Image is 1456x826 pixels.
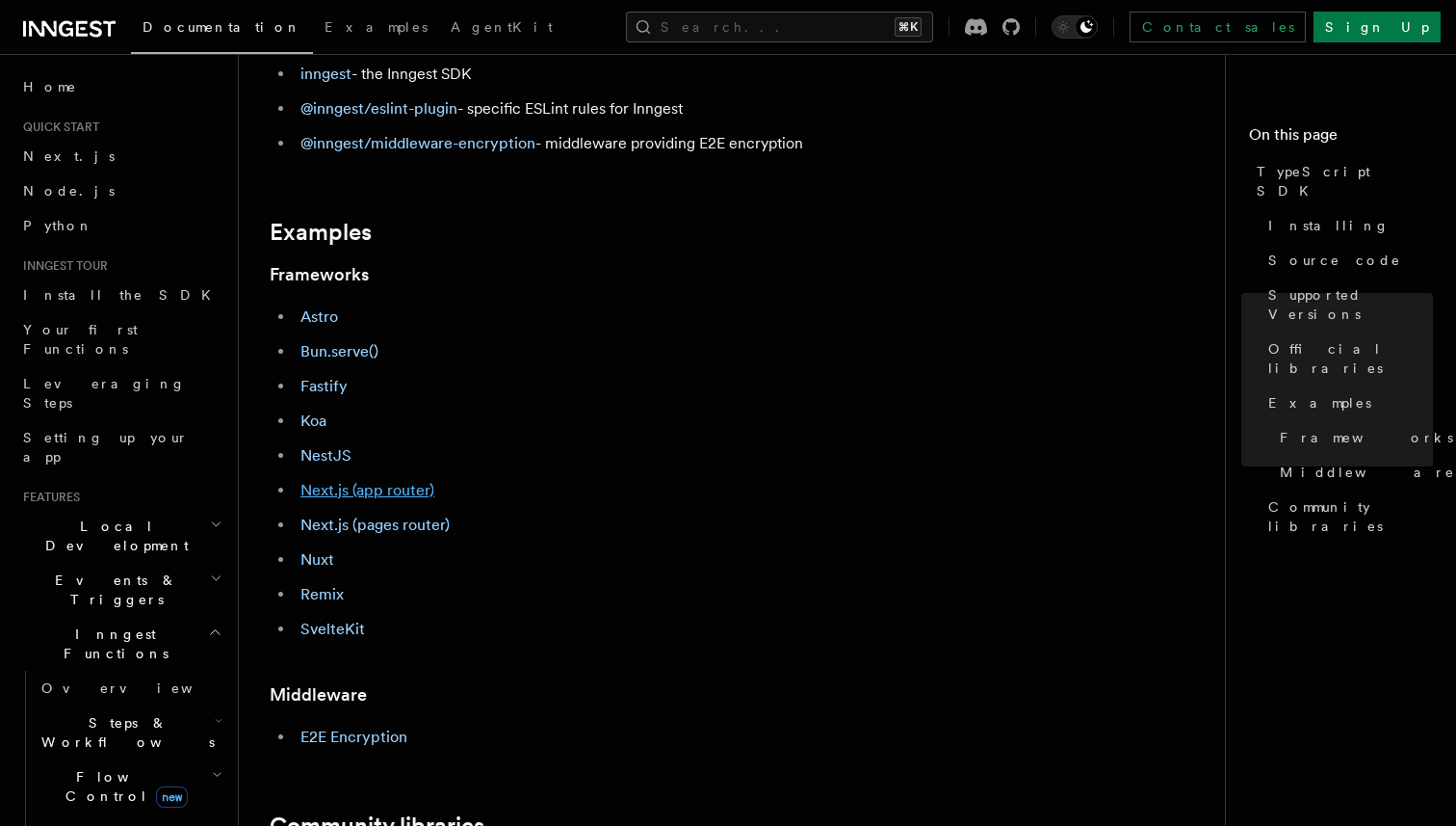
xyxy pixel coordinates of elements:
span: Inngest tour [15,258,108,274]
li: - specific ESLint rules for Inngest [295,95,1040,122]
button: Toggle dark mode [1052,15,1098,39]
a: Overview [34,671,226,706]
span: Home [23,77,77,96]
span: Events & Triggers [15,571,210,609]
a: Leveraging Steps [15,366,226,420]
a: Python [15,208,226,243]
a: Documentation [131,6,313,54]
a: Supported Versions [1261,278,1433,332]
button: Inngest Functions [15,617,226,671]
span: AgentKit [451,19,553,35]
span: Official libraries [1268,339,1433,378]
span: Frameworks [1280,428,1453,447]
span: Documentation [143,19,301,35]
a: Source code [1261,243,1433,278]
a: Examples [1261,386,1433,420]
span: Setting up your app [23,430,189,465]
a: Sign Up [1313,12,1441,42]
a: Fastify [300,377,348,395]
a: NestJS [300,446,351,465]
a: Next.js (pages router) [300,516,450,534]
span: Node.js [23,183,115,199]
a: Home [15,69,226,104]
span: Leveraging Steps [23,376,186,411]
button: Flow Controlnew [34,759,226,813]
span: Steps & Workflows [34,713,215,752]
a: Installing [1261,208,1433,243]
span: new [156,786,188,808]
button: Steps & Workflows [34,706,226,759]
a: E2E Encryption [300,728,407,746]
span: Community libraries [1268,497,1433,536]
span: Middleware [1280,463,1455,482]
a: inngest [300,65,351,83]
a: Astro [300,307,338,326]
span: Source code [1268,251,1401,270]
a: Official libraries [1261,332,1433,386]
a: Examples [313,6,439,52]
kbd: ⌘K [895,17,922,37]
a: Bun.serve() [300,342,378,360]
span: Quick start [15,120,99,135]
span: Flow Control [34,767,212,806]
a: Nuxt [300,550,334,569]
a: Middleware [1272,455,1433,490]
a: Node.js [15,173,226,208]
span: Overview [41,680,240,696]
a: @inngest/middleware-encryption [300,134,535,152]
span: Next.js [23,148,115,164]
a: Frameworks [270,261,369,288]
span: Your first Functions [23,322,138,357]
a: Next.js [15,139,226,173]
a: Contact sales [1130,12,1306,42]
a: Frameworks [1272,420,1433,455]
a: Next.js (app router) [300,481,434,499]
span: Examples [1268,393,1371,413]
a: SvelteKit [300,620,365,638]
span: Local Development [15,517,210,555]
a: Koa [300,412,326,430]
a: Examples [270,219,372,246]
span: Features [15,490,80,505]
span: Supported Versions [1268,285,1433,324]
a: @inngest/eslint-plugin [300,99,457,118]
h4: On this page [1249,123,1433,154]
a: AgentKit [439,6,564,52]
span: Install the SDK [23,287,222,303]
a: Install the SDK [15,278,226,312]
span: Inngest Functions [15,625,208,663]
a: Setting up your app [15,420,226,474]
span: Python [23,218,93,233]
a: TypeScript SDK [1249,154,1433,208]
button: Search...⌘K [626,12,933,42]
span: TypeScript SDK [1257,162,1433,200]
li: - middleware providing E2E encryption [295,130,1040,157]
a: Your first Functions [15,312,226,366]
span: Examples [325,19,428,35]
a: Community libraries [1261,490,1433,544]
li: - the Inngest SDK [295,61,1040,88]
a: Middleware [270,681,367,708]
span: Installing [1268,216,1390,235]
button: Local Development [15,509,226,563]
a: Remix [300,585,344,603]
button: Events & Triggers [15,563,226,617]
